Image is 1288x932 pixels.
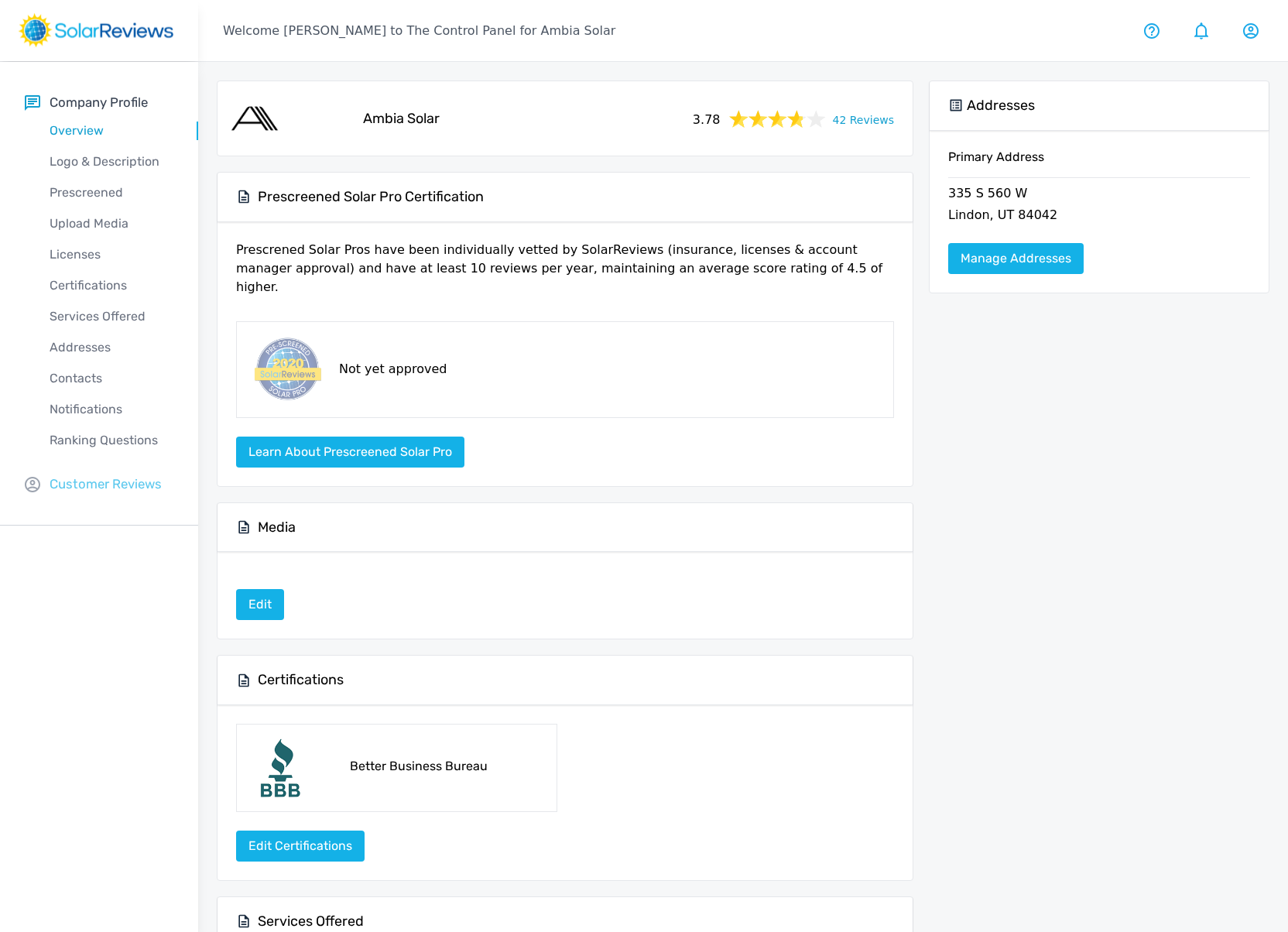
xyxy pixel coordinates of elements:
h5: Prescreened Solar Pro Certification [258,188,484,206]
h5: Certifications [258,671,344,689]
p: Lindon, UT 84042 [948,206,1250,228]
p: Contacts [25,369,198,388]
p: Notifications [25,400,198,419]
span: 3.78 [693,108,721,129]
p: Certifications [25,276,198,295]
img: icon_BBB.png [249,737,311,799]
a: Overview [25,115,198,146]
a: Logo & Description [25,146,198,177]
a: Notifications [25,394,198,425]
a: Services Offered [25,301,198,332]
p: Not yet approved [339,360,447,379]
a: Certifications [25,270,198,301]
a: 42 Reviews [832,109,894,128]
p: Addresses [25,338,198,357]
p: Prescreened [25,183,198,202]
h5: Services Offered [258,913,364,930]
a: Contacts [25,363,198,394]
button: Learn about Prescreened Solar Pro [236,437,464,468]
p: Customer Reviews [50,475,162,494]
img: prescreened-badge.png [249,334,324,405]
p: Prescrened Solar Pros have been individually vetted by SolarReviews (insurance, licenses & accoun... [236,241,894,309]
p: 335 S 560 W [948,184,1250,206]
a: Edit [236,589,284,620]
p: Logo & Description [25,152,198,171]
a: Licenses [25,239,198,270]
p: Ranking Questions [25,431,198,450]
a: Edit [236,597,284,612]
p: Services Offered [25,307,198,326]
p: Licenses [25,245,198,264]
h6: Better Business Bureau [350,759,544,777]
p: Company Profile [50,93,148,112]
p: Upload Media [25,214,198,233]
a: Upload Media [25,208,198,239]
a: Prescreened [25,177,198,208]
p: Overview [25,122,198,140]
a: Manage Addresses [948,243,1084,274]
a: Learn about Prescreened Solar Pro [236,444,464,459]
a: Edit Certifications [236,838,365,853]
a: Ranking Questions [25,425,198,456]
a: Edit Certifications [236,831,365,862]
h5: Media [258,519,296,536]
h5: Ambia Solar [363,110,440,128]
h6: Primary Address [948,149,1250,177]
a: Addresses [25,332,198,363]
p: Welcome [PERSON_NAME] to The Control Panel for Ambia Solar [223,22,615,40]
h5: Addresses [967,97,1035,115]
